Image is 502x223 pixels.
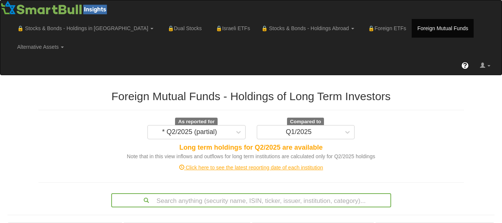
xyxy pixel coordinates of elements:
div: Q1/2025 [286,128,312,136]
div: Click here to see the latest reporting date of each institution [33,164,470,171]
a: 🔒 Stocks & Bonds - Holdings in [GEOGRAPHIC_DATA] [12,19,159,38]
a: Foreign Mutual Funds [412,19,474,38]
span: ? [463,62,467,69]
a: ? [456,56,474,75]
h2: Foreign Mutual Funds - Holdings of Long Term Investors [38,90,464,102]
div: Note that in this view inflows and outflows for long term institutions are calculated only for Q2... [38,153,464,160]
a: Alternative Assets [12,38,69,56]
span: As reported for [175,118,218,126]
span: Compared to [287,118,324,126]
a: 🔒Israeli ETFs [207,19,255,38]
div: Long term holdings for Q2/2025 are available [38,143,464,153]
a: 🔒Dual Stocks [159,19,207,38]
div: * Q2/2025 (partial) [162,128,217,136]
a: 🔒Foreign ETFs [360,19,412,38]
a: 🔒 Stocks & Bonds - Holdings Abroad [256,19,360,38]
div: Search anything (security name, ISIN, ticker, issuer, institution, category)... [112,194,390,207]
img: Smartbull [0,0,110,15]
